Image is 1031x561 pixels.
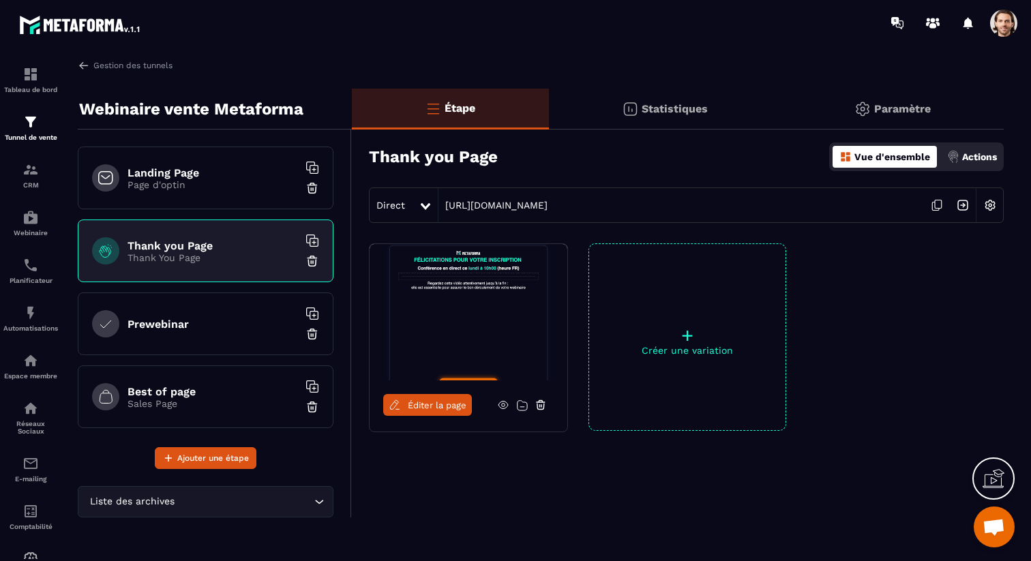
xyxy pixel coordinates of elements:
img: setting-gr.5f69749f.svg [854,101,871,117]
img: trash [305,254,319,268]
h6: Prewebinar [128,318,298,331]
p: E-mailing [3,475,58,483]
img: automations [23,305,39,321]
h6: Best of page [128,385,298,398]
img: arrow [78,59,90,72]
p: Espace membre [3,372,58,380]
p: Thank You Page [128,252,298,263]
span: Direct [376,200,405,211]
img: dashboard-orange.40269519.svg [839,151,852,163]
span: Ajouter une étape [177,451,249,465]
img: formation [23,114,39,130]
p: Automatisations [3,324,58,332]
img: bars-o.4a397970.svg [425,100,441,117]
a: emailemailE-mailing [3,445,58,493]
img: formation [23,162,39,178]
img: logo [19,12,142,37]
p: Étape [445,102,475,115]
p: + [589,326,786,345]
a: social-networksocial-networkRéseaux Sociaux [3,390,58,445]
p: Webinaire vente Metaforma [79,95,303,123]
p: Statistiques [642,102,708,115]
img: trash [305,400,319,414]
img: arrow-next.bcc2205e.svg [950,192,976,218]
img: trash [305,327,319,341]
p: Page d'optin [128,179,298,190]
a: Éditer la page [383,394,472,416]
img: image [370,244,567,380]
p: Comptabilité [3,523,58,530]
img: formation [23,66,39,82]
p: Actions [962,151,997,162]
a: Gestion des tunnels [78,59,173,72]
img: setting-w.858f3a88.svg [977,192,1003,218]
img: social-network [23,400,39,416]
img: automations [23,209,39,226]
button: Ajouter une étape [155,447,256,469]
img: scheduler [23,257,39,273]
p: Paramètre [874,102,931,115]
h6: Thank you Page [128,239,298,252]
a: accountantaccountantComptabilité [3,493,58,541]
div: Search for option [78,486,333,517]
img: accountant [23,503,39,519]
a: formationformationTableau de bord [3,56,58,104]
input: Search for option [177,494,311,509]
img: automations [23,352,39,369]
a: automationsautomationsWebinaire [3,199,58,247]
a: Ouvrir le chat [974,506,1015,547]
p: Créer une variation [589,345,786,356]
h3: Thank you Page [369,147,498,166]
p: Tableau de bord [3,86,58,93]
p: Vue d'ensemble [854,151,930,162]
p: CRM [3,181,58,189]
img: trash [305,181,319,195]
a: automationsautomationsEspace membre [3,342,58,390]
p: Planificateur [3,277,58,284]
p: Réseaux Sociaux [3,420,58,435]
a: automationsautomationsAutomatisations [3,294,58,342]
a: formationformationCRM [3,151,58,199]
a: [URL][DOMAIN_NAME] [438,200,548,211]
a: formationformationTunnel de vente [3,104,58,151]
img: stats.20deebd0.svg [622,101,638,117]
img: email [23,455,39,472]
p: Sales Page [128,398,298,409]
p: Webinaire [3,229,58,237]
p: Tunnel de vente [3,134,58,141]
h6: Landing Page [128,166,298,179]
span: Liste des archives [87,494,177,509]
span: Éditer la page [408,400,466,410]
a: schedulerschedulerPlanificateur [3,247,58,294]
img: actions.d6e523a2.png [947,151,959,163]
